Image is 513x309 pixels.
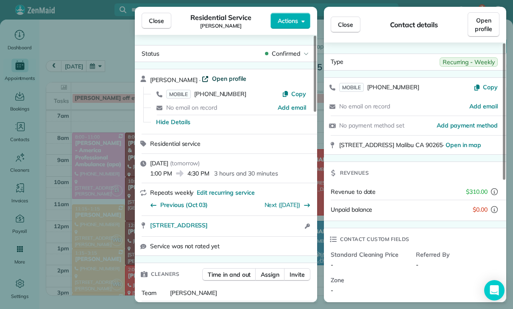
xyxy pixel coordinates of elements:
button: Close [142,13,171,29]
button: Assign [255,268,285,281]
button: Invite [284,268,310,281]
span: $310.00 [466,187,488,196]
span: No email on record [166,104,217,111]
a: [STREET_ADDRESS] [150,221,302,230]
span: Close [338,20,353,29]
button: Open access information [302,221,312,231]
button: Previous (Oct 03) [150,201,208,209]
button: Close [331,17,360,33]
span: Service was not rated yet [150,242,220,250]
a: Open in map [446,141,482,149]
a: Next ([DATE]) [265,201,301,209]
button: Copy [474,83,498,91]
span: Edit recurring service [197,188,254,197]
span: Actions [278,17,298,25]
span: [PERSON_NAME] [170,289,217,297]
span: Open profile [212,74,246,83]
span: ( tomorrow ) [170,159,200,167]
span: Invite [290,270,305,279]
span: No payment method set [339,122,404,129]
span: Zone [331,276,409,284]
span: MOBILE [339,83,364,92]
a: Open profile [202,74,246,83]
span: Close [149,17,164,25]
span: Status [142,50,159,57]
span: Residential Service [190,12,251,23]
span: Copy [483,83,498,91]
span: [PERSON_NAME] [150,76,198,84]
span: Unpaid balance [331,205,372,214]
a: Add payment method [437,121,498,130]
a: MOBILE[PHONE_NUMBER] [166,90,246,98]
span: 1:00 PM [150,169,172,178]
a: Add email [278,103,306,112]
span: Time in and out [208,270,251,279]
span: $0.00 [473,205,488,214]
span: Cleaners [151,270,179,278]
span: - [331,261,333,269]
span: - [416,261,418,269]
a: MOBILE[PHONE_NUMBER] [339,83,419,91]
span: [DATE] [150,159,168,167]
span: Revenue to date [331,188,376,196]
a: Open profile [468,12,499,37]
span: Confirmed [272,49,300,58]
span: Copy [291,90,306,98]
span: Referred By [416,250,494,259]
span: Type [331,57,343,67]
span: Revenues [340,169,369,177]
span: Contact custom fields [340,235,410,244]
span: MOBILE [166,90,191,99]
span: Team [142,289,156,297]
span: [PHONE_NUMBER] [367,83,419,91]
span: Repeats weekly [150,189,193,196]
button: Copy [282,90,306,98]
span: Assign [261,270,279,279]
span: [STREET_ADDRESS] Malibu CA 90265 · [339,141,481,149]
span: 4:30 PM [187,169,209,178]
div: Open Intercom Messenger [484,280,505,300]
a: Add email [469,102,498,111]
button: Time in and out [202,268,256,281]
span: Previous (Oct 03) [160,201,208,209]
span: Open profile [475,16,492,33]
span: · [198,77,202,83]
span: Recurring - Weekly [440,57,498,67]
span: [PERSON_NAME] [200,23,242,29]
span: - [331,286,333,294]
span: No email on record [339,102,390,110]
button: Next ([DATE]) [265,201,311,209]
span: [PHONE_NUMBER] [194,90,246,98]
span: Contact details [390,20,438,30]
button: Hide Details [156,118,190,126]
span: [STREET_ADDRESS] [150,221,208,230]
span: Residential service [150,140,201,147]
span: Standard Cleaning Price [331,250,409,259]
p: 3 hours and 30 minutes [214,169,278,178]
